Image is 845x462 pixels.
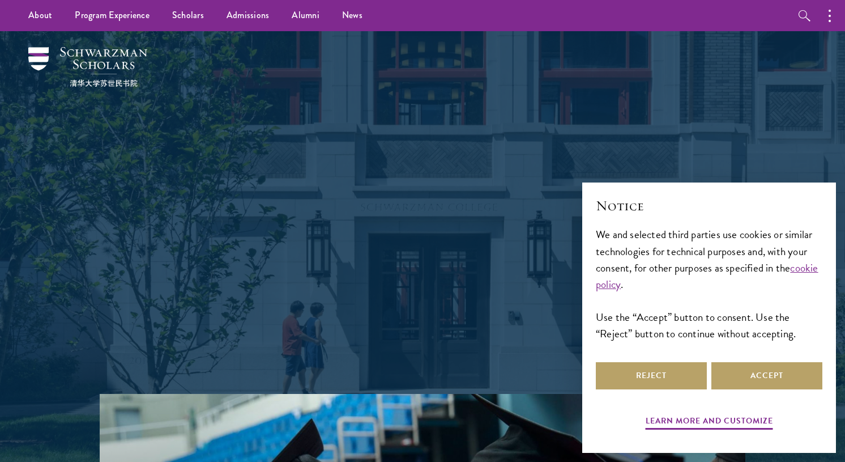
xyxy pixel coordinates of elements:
[596,226,822,341] div: We and selected third parties use cookies or similar technologies for technical purposes and, wit...
[711,362,822,389] button: Accept
[646,414,773,431] button: Learn more and customize
[596,260,818,293] a: cookie policy
[596,196,822,215] h2: Notice
[596,362,707,389] button: Reject
[28,47,147,87] img: Schwarzman Scholars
